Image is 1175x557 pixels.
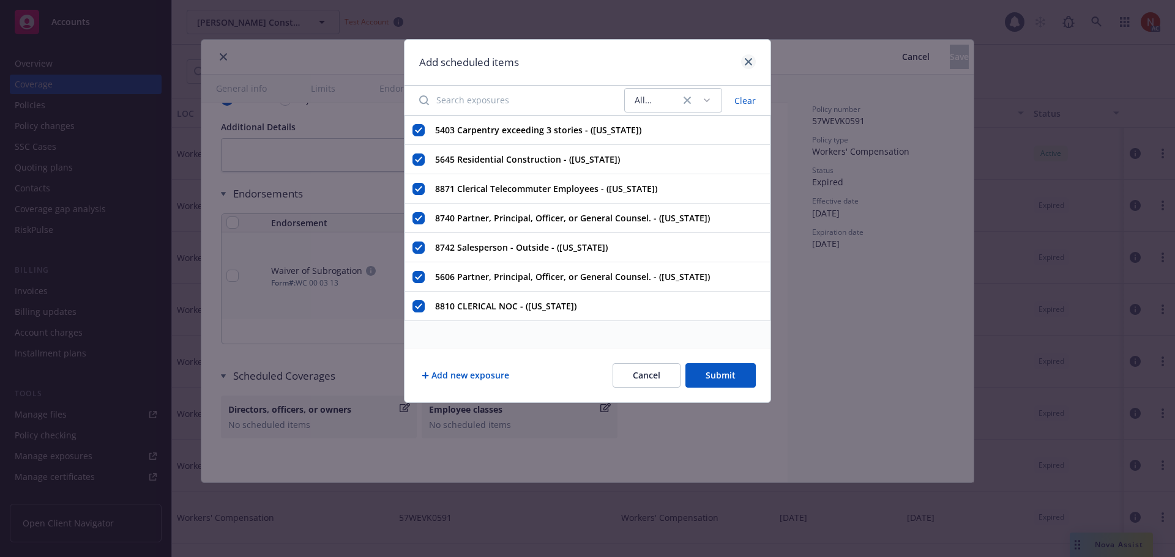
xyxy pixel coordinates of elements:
input: Search exposures [412,88,617,113]
button: Cancel [613,363,681,388]
strong: 5403 Carpentry exceeding 3 stories - ([US_STATE]) [435,124,641,136]
strong: 8871 Clerical Telecommuter Employees - ([US_STATE]) [435,183,657,194]
a: close [741,54,756,69]
strong: 5606 Partner, Principal, Officer, or General Counsel. - ([US_STATE]) [435,271,710,282]
button: Clear [727,92,763,109]
span: All selected [635,94,677,106]
button: Add new exposure [419,363,512,388]
h1: Add scheduled items [419,54,519,70]
strong: 8810 CLERICAL NOC - ([US_STATE]) [435,300,576,312]
strong: 8740 Partner, Principal, Officer, or General Counsel. - ([US_STATE]) [435,212,710,224]
strong: 8742 Salesperson - Outside - ([US_STATE]) [435,242,608,253]
strong: 5645 Residential Construction - ([US_STATE]) [435,153,620,165]
button: Submit [685,363,756,388]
